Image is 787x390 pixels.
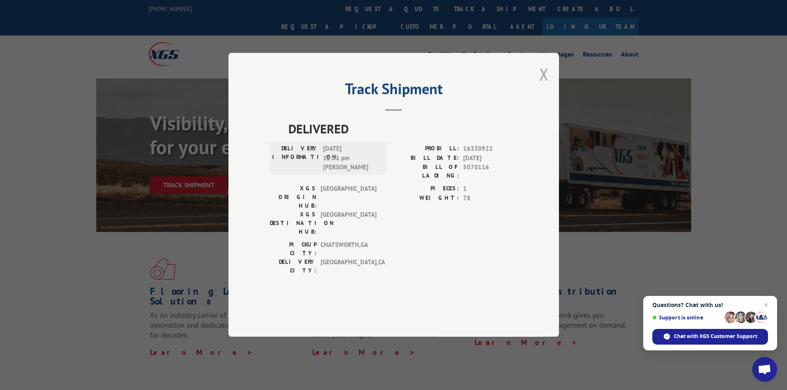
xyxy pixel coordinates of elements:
label: XGS ORIGIN HUB: [270,184,316,210]
label: BILL DATE: [394,154,459,163]
span: [DATE] 12:01 pm [PERSON_NAME] [323,144,379,173]
label: XGS DESTINATION HUB: [270,210,316,236]
label: PROBILL: [394,144,459,154]
a: Open chat [752,357,777,382]
span: 1 [463,184,518,194]
label: WEIGHT: [394,194,459,203]
span: 78 [463,194,518,203]
span: [GEOGRAPHIC_DATA] [321,184,376,210]
span: Support is online [652,314,722,321]
span: Chat with XGS Customer Support [652,329,768,345]
span: Chat with XGS Customer Support [674,333,757,340]
label: DELIVERY CITY: [270,258,316,275]
span: DELIVERED [288,120,518,138]
label: BILL OF LADING: [394,163,459,180]
span: Questions? Chat with us! [652,302,768,308]
span: 5070116 [463,163,518,180]
span: [GEOGRAPHIC_DATA] [321,210,376,236]
label: PIECES: [394,184,459,194]
span: [GEOGRAPHIC_DATA] , CA [321,258,376,275]
button: Close modal [540,63,549,85]
h2: Track Shipment [270,83,518,99]
label: DELIVERY INFORMATION: [272,144,319,173]
label: PICKUP CITY: [270,241,316,258]
span: CHATSWORTH , GA [321,241,376,258]
span: 16330922 [463,144,518,154]
span: [DATE] [463,154,518,163]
